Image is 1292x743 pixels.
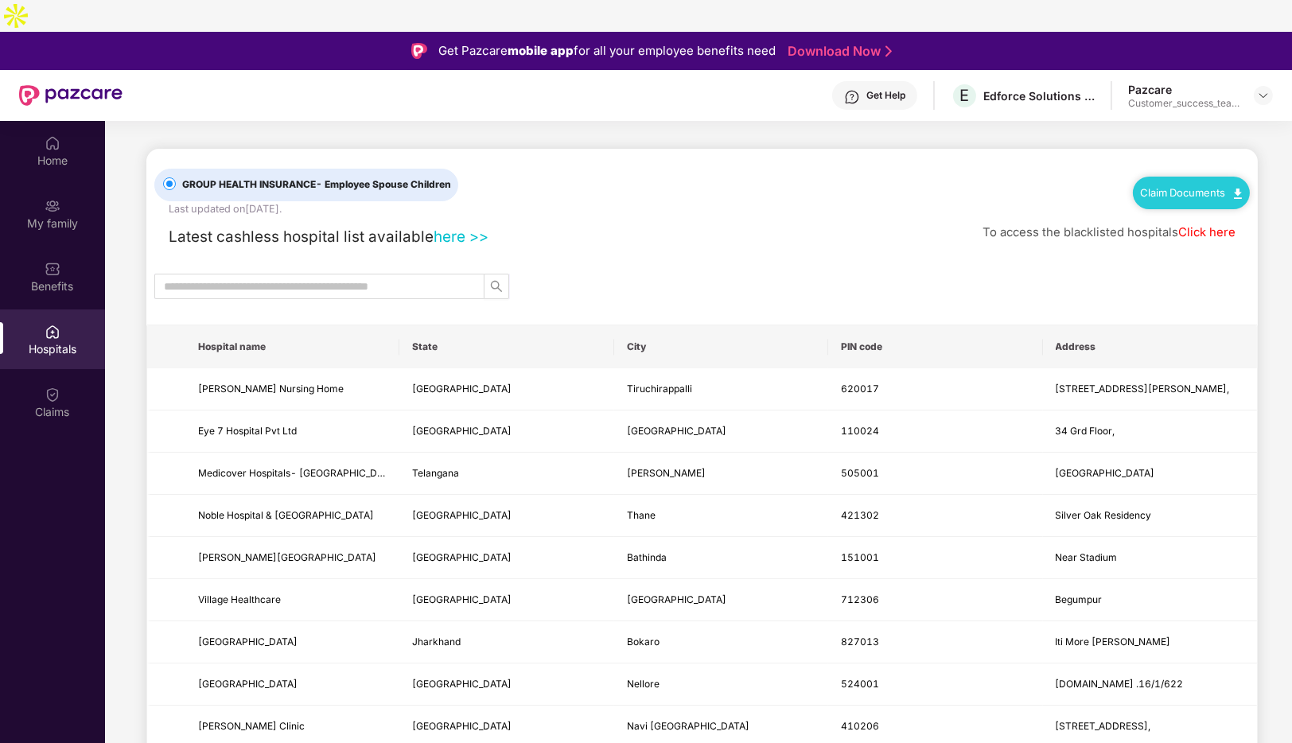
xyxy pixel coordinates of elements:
td: Tamil Nadu [399,368,613,410]
td: New Delhi [614,410,828,453]
td: Maharashtra [399,495,613,537]
span: [GEOGRAPHIC_DATA] [412,551,512,563]
th: City [614,325,828,368]
span: 505001 [841,467,879,479]
td: Silver Oak Residency [1043,495,1257,537]
span: [GEOGRAPHIC_DATA] [412,720,512,732]
div: Customer_success_team_lead [1128,97,1239,110]
td: Karim Nagar [614,453,828,495]
td: Iti More Chas [1043,621,1257,663]
span: Bokaro [627,636,660,648]
span: 151001 [841,551,879,563]
td: West Bengal [399,579,613,621]
td: Delhi [399,410,613,453]
div: Get Pazcare for all your employee benefits need [438,41,776,60]
span: 110024 [841,425,879,437]
td: Eye 7 Hospital Pvt Ltd [185,410,399,453]
span: Village Healthcare [198,593,281,605]
td: Nellore [614,663,828,706]
span: Hospital name [198,340,387,353]
td: Near Stadium [1043,537,1257,579]
span: [GEOGRAPHIC_DATA] [412,425,512,437]
span: Near Stadium [1056,551,1118,563]
a: here >> [434,228,488,246]
span: search [484,280,508,293]
span: Silver Oak Residency [1056,509,1152,521]
span: E [960,86,970,105]
span: 712306 [841,593,879,605]
div: Edforce Solutions Private Limited [983,88,1095,103]
span: Tiruchirappalli [627,383,692,395]
td: Bathinda [614,537,828,579]
span: Eye 7 Hospital Pvt Ltd [198,425,297,437]
td: Noble Hospital & Cardiac Care Centre [185,495,399,537]
span: To access the blacklisted hospitals [983,225,1178,239]
td: Jharkhand [399,621,613,663]
td: Tiruchirappalli [614,368,828,410]
span: Latest cashless hospital list available [169,228,434,246]
img: Logo [411,43,427,59]
span: 524001 [841,678,879,690]
img: svg+xml;base64,PHN2ZyBpZD0iSGVscC0zMngzMiIgeG1sbnM9Imh0dHA6Ly93d3cudzMub3JnLzIwMDAvc3ZnIiB3aWR0aD... [844,89,860,105]
span: Jharkhand [412,636,461,648]
td: Chhabra Hospital [185,537,399,579]
span: [GEOGRAPHIC_DATA] [627,593,726,605]
span: [GEOGRAPHIC_DATA] [198,636,298,648]
span: Navi [GEOGRAPHIC_DATA] [627,720,749,732]
span: Telangana [412,467,459,479]
td: Pvr Hospital [185,663,399,706]
span: GROUP HEALTH INSURANCE [176,177,457,193]
img: New Pazcare Logo [19,85,123,106]
span: [GEOGRAPHIC_DATA] [412,593,512,605]
span: Thane [627,509,656,521]
span: [PERSON_NAME] [627,467,706,479]
td: Punjab [399,537,613,579]
span: Nellore [627,678,660,690]
span: 34 Grd Floor, [1056,425,1115,437]
div: Pazcare [1128,82,1239,97]
span: Bathinda [627,551,667,563]
td: Bokaro [614,621,828,663]
th: Address [1043,325,1257,368]
span: 410206 [841,720,879,732]
span: Begumpur [1056,593,1103,605]
th: Hospital name [185,325,399,368]
span: Medicover Hospitals- [GEOGRAPHIC_DATA] [198,467,399,479]
td: Thane [614,495,828,537]
td: Deepan Nursing Home [185,368,399,410]
strong: mobile app [508,43,574,58]
span: 620017 [841,383,879,395]
img: svg+xml;base64,PHN2ZyBpZD0iQ2xhaW0iIHhtbG5zPSJodHRwOi8vd3d3LnczLm9yZy8yMDAwL3N2ZyIgd2lkdGg9IjIwIi... [45,387,60,403]
td: Begumpur [1043,579,1257,621]
span: [DOMAIN_NAME] .16/1/622 [1056,678,1184,690]
span: [GEOGRAPHIC_DATA] [1056,467,1155,479]
th: State [399,325,613,368]
img: svg+xml;base64,PHN2ZyBpZD0iQmVuZWZpdHMiIHhtbG5zPSJodHRwOi8vd3d3LnczLm9yZy8yMDAwL3N2ZyIgd2lkdGg9Ij... [45,261,60,277]
div: Get Help [866,89,905,102]
span: [GEOGRAPHIC_DATA] [412,678,512,690]
span: Address [1056,340,1244,353]
td: 50,Bishop Road, [1043,368,1257,410]
button: search [484,274,509,299]
span: [GEOGRAPHIC_DATA] [627,425,726,437]
img: svg+xml;base64,PHN2ZyB4bWxucz0iaHR0cDovL3d3dy53My5vcmcvMjAwMC9zdmciIHdpZHRoPSIxMC40IiBoZWlnaHQ9Ij... [1234,189,1242,199]
td: Begampur [614,579,828,621]
img: svg+xml;base64,PHN2ZyBpZD0iSG9tZSIgeG1sbnM9Imh0dHA6Ly93d3cudzMub3JnLzIwMDAvc3ZnIiB3aWR0aD0iMjAiIG... [45,135,60,151]
td: H.No .16/1/622 [1043,663,1257,706]
span: [GEOGRAPHIC_DATA] [198,678,298,690]
span: 421302 [841,509,879,521]
th: PIN code [828,325,1042,368]
a: Claim Documents [1141,186,1242,199]
img: svg+xml;base64,PHN2ZyBpZD0iRHJvcGRvd24tMzJ4MzIiIHhtbG5zPSJodHRwOi8vd3d3LnczLm9yZy8yMDAwL3N2ZyIgd2... [1257,89,1270,102]
td: 34 Grd Floor, [1043,410,1257,453]
td: Medicover Hospitals- Karimnagar [185,453,399,495]
span: [PERSON_NAME] Clinic [198,720,305,732]
a: Download Now [788,43,887,60]
span: - Employee Spouse Children [316,178,451,190]
span: [STREET_ADDRESS][PERSON_NAME], [1056,383,1230,395]
a: Click here [1178,225,1236,239]
td: Village Healthcare [185,579,399,621]
td: Andhra Pradesh [399,663,613,706]
td: Karimnagar [1043,453,1257,495]
span: [PERSON_NAME] Nursing Home [198,383,344,395]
